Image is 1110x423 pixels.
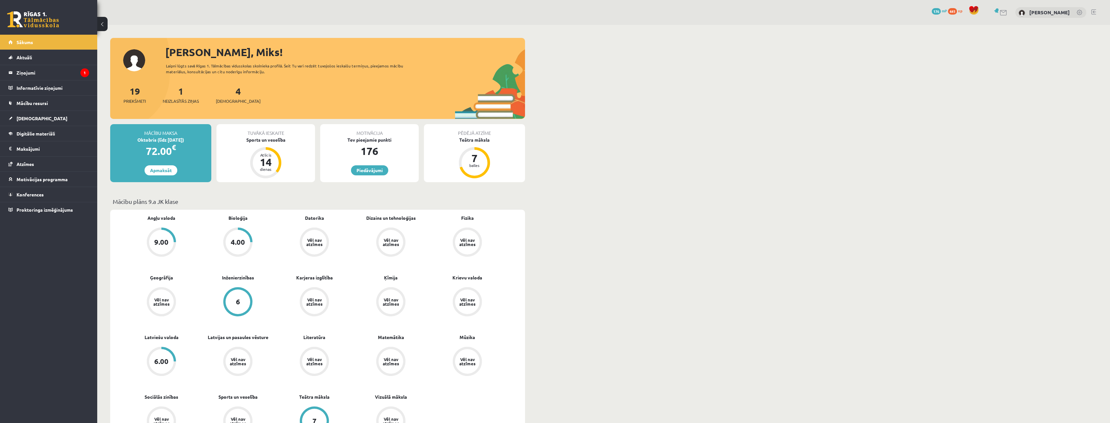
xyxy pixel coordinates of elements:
[305,357,323,366] div: Vēl nav atzīmes
[8,157,89,171] a: Atzīmes
[299,394,330,400] a: Teātra māksla
[8,35,89,50] a: Sākums
[8,50,89,65] a: Aktuāli
[123,347,200,377] a: 6.00
[382,238,400,246] div: Vēl nav atzīmes
[366,215,416,221] a: Dizains un tehnoloģijas
[208,334,268,341] a: Latvijas un pasaules vēsture
[216,98,261,104] span: [DEMOGRAPHIC_DATA]
[17,192,44,197] span: Konferences
[320,143,419,159] div: 176
[163,85,199,104] a: 1Neizlasītās ziņas
[229,357,247,366] div: Vēl nav atzīmes
[231,239,245,246] div: 4.00
[110,143,211,159] div: 72.00
[8,202,89,217] a: Proktoringa izmēģinājums
[163,98,199,104] span: Neizlasītās ziņas
[353,228,429,258] a: Vēl nav atzīmes
[147,215,175,221] a: Angļu valoda
[256,153,275,157] div: Atlicis
[218,394,258,400] a: Sports un veselība
[458,238,476,246] div: Vēl nav atzīmes
[378,334,404,341] a: Matemātika
[17,131,55,136] span: Digitālie materiāli
[17,39,33,45] span: Sākums
[458,357,476,366] div: Vēl nav atzīmes
[305,215,324,221] a: Datorika
[320,136,419,143] div: Tev pieejamie punkti
[17,80,89,95] legend: Informatīvie ziņojumi
[123,85,146,104] a: 19Priekšmeti
[145,394,178,400] a: Sociālās zinības
[305,238,323,246] div: Vēl nav atzīmes
[80,68,89,77] i: 1
[276,347,353,377] a: Vēl nav atzīmes
[375,394,407,400] a: Vizuālā māksla
[216,136,315,179] a: Sports un veselība Atlicis 14 dienas
[256,157,275,167] div: 14
[222,274,254,281] a: Inženierzinības
[932,8,941,15] span: 176
[1029,9,1070,16] a: [PERSON_NAME]
[172,143,176,152] span: €
[465,163,484,167] div: balles
[8,172,89,187] a: Motivācijas programma
[216,136,315,143] div: Sports un veselība
[8,111,89,126] a: [DEMOGRAPHIC_DATA]
[276,287,353,318] a: Vēl nav atzīmes
[150,274,173,281] a: Ģeogrāfija
[216,85,261,104] a: 4[DEMOGRAPHIC_DATA]
[228,215,248,221] a: Bioloģija
[948,8,965,13] a: 441 xp
[948,8,957,15] span: 441
[17,161,34,167] span: Atzīmes
[320,124,419,136] div: Motivācija
[8,65,89,80] a: Ziņojumi1
[429,347,506,377] a: Vēl nav atzīmes
[200,228,276,258] a: 4.00
[458,298,476,306] div: Vēl nav atzīmes
[305,298,323,306] div: Vēl nav atzīmes
[152,298,170,306] div: Vēl nav atzīmes
[216,124,315,136] div: Tuvākā ieskaite
[296,274,333,281] a: Karjeras izglītība
[17,100,48,106] span: Mācību resursi
[166,63,415,75] div: Laipni lūgts savā Rīgas 1. Tālmācības vidusskolas skolnieka profilā. Šeit Tu vari redzēt tuvojošo...
[7,11,59,28] a: Rīgas 1. Tālmācības vidusskola
[8,80,89,95] a: Informatīvie ziņojumi
[384,274,398,281] a: Ķīmija
[17,115,67,121] span: [DEMOGRAPHIC_DATA]
[460,334,475,341] a: Mūzika
[382,298,400,306] div: Vēl nav atzīmes
[123,228,200,258] a: 9.00
[303,334,325,341] a: Literatūra
[165,44,525,60] div: [PERSON_NAME], Miks!
[17,65,89,80] legend: Ziņojumi
[452,274,482,281] a: Krievu valoda
[353,347,429,377] a: Vēl nav atzīmes
[8,187,89,202] a: Konferences
[429,287,506,318] a: Vēl nav atzīmes
[123,287,200,318] a: Vēl nav atzīmes
[424,124,525,136] div: Pēdējā atzīme
[8,96,89,111] a: Mācību resursi
[200,347,276,377] a: Vēl nav atzīmes
[256,167,275,171] div: dienas
[1019,10,1025,16] img: Miks Bubis
[145,165,177,175] a: Apmaksāt
[200,287,276,318] a: 6
[123,98,146,104] span: Priekšmeti
[154,358,169,365] div: 6.00
[424,136,525,143] div: Teātra māksla
[932,8,947,13] a: 176 mP
[110,124,211,136] div: Mācību maksa
[145,334,179,341] a: Latviešu valoda
[110,136,211,143] div: Oktobris (līdz [DATE])
[17,176,68,182] span: Motivācijas programma
[465,153,484,163] div: 7
[942,8,947,13] span: mP
[276,228,353,258] a: Vēl nav atzīmes
[8,141,89,156] a: Maksājumi
[461,215,474,221] a: Fizika
[17,141,89,156] legend: Maksājumi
